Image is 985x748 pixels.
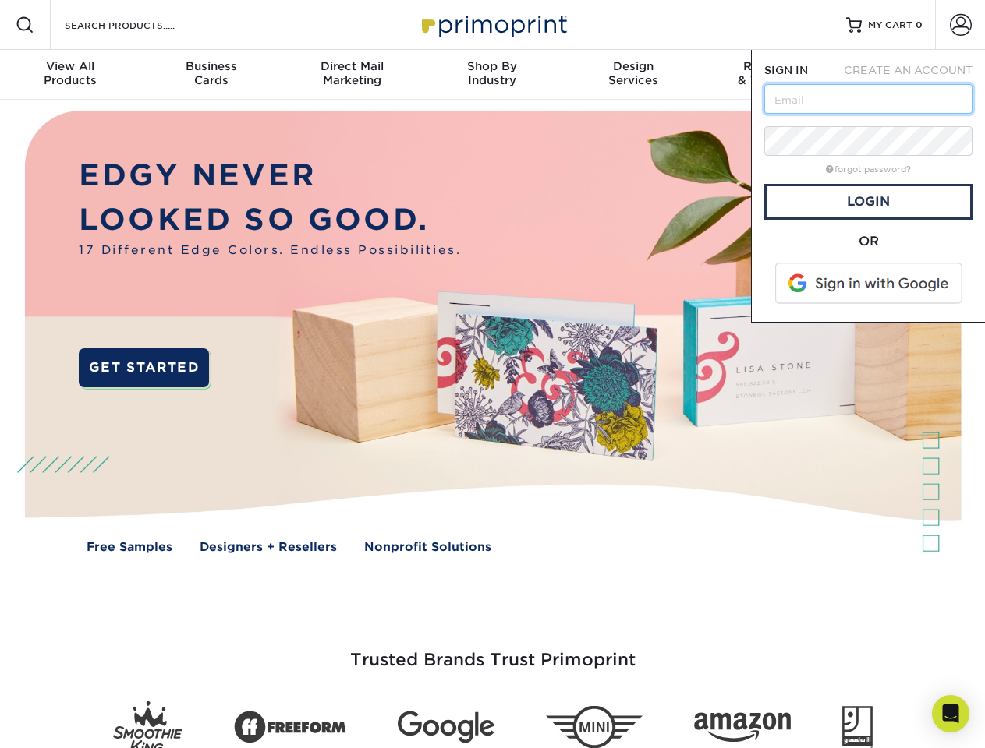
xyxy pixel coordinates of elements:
[63,16,215,34] input: SEARCH PRODUCTS.....
[764,64,808,76] span: SIGN IN
[764,232,973,251] div: OR
[364,538,491,556] a: Nonprofit Solutions
[868,19,912,32] span: MY CART
[415,8,571,41] img: Primoprint
[422,59,562,87] div: Industry
[79,198,461,242] p: LOOKED SO GOOD.
[4,700,133,743] iframe: Google Customer Reviews
[422,50,562,100] a: Shop ByIndustry
[694,713,791,743] img: Amazon
[563,50,703,100] a: DesignServices
[200,538,337,556] a: Designers + Resellers
[932,695,969,732] div: Open Intercom Messenger
[87,538,172,556] a: Free Samples
[826,164,911,175] a: forgot password?
[916,19,923,30] span: 0
[282,59,422,87] div: Marketing
[703,50,844,100] a: Resources& Templates
[398,711,494,743] img: Google
[422,59,562,73] span: Shop By
[703,59,844,87] div: & Templates
[140,59,281,87] div: Cards
[140,50,281,100] a: BusinessCards
[703,59,844,73] span: Resources
[563,59,703,87] div: Services
[79,348,209,387] a: GET STARTED
[844,64,973,76] span: CREATE AN ACCOUNT
[764,84,973,114] input: Email
[764,184,973,220] a: Login
[140,59,281,73] span: Business
[563,59,703,73] span: Design
[842,706,873,748] img: Goodwill
[79,242,461,259] span: 17 Different Edge Colors. Endless Possibilities.
[79,153,461,198] p: EDGY NEVER
[282,59,422,73] span: Direct Mail
[282,50,422,100] a: Direct MailMarketing
[37,612,949,689] h3: Trusted Brands Trust Primoprint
